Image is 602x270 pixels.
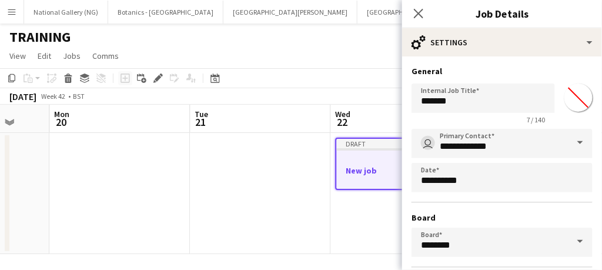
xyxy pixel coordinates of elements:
a: Comms [88,48,123,64]
div: Draft [337,139,466,148]
span: 7 / 140 [517,115,555,124]
div: Settings [402,28,602,56]
span: Mon [55,109,70,119]
div: BST [73,92,85,101]
button: National Gallery (NG) [24,1,108,24]
button: Botanics - [GEOGRAPHIC_DATA] [108,1,223,24]
span: Wed [336,109,351,119]
button: [GEOGRAPHIC_DATA][PERSON_NAME] [223,1,357,24]
span: Comms [92,51,119,61]
span: Edit [38,51,51,61]
span: View [9,51,26,61]
span: Tue [195,109,209,119]
span: Week 42 [39,92,68,101]
h3: Board [412,212,593,223]
span: 21 [193,115,209,129]
span: 20 [53,115,70,129]
a: Jobs [58,48,85,64]
h3: New job [337,165,466,176]
h3: General [412,66,593,76]
a: Edit [33,48,56,64]
div: [DATE] [9,91,36,102]
span: Jobs [63,51,81,61]
h1: TRAINING [9,28,71,46]
h3: Job Details [402,6,602,21]
app-job-card: DraftNew job [336,138,467,190]
span: 22 [334,115,351,129]
a: View [5,48,31,64]
button: [GEOGRAPHIC_DATA] [357,1,442,24]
